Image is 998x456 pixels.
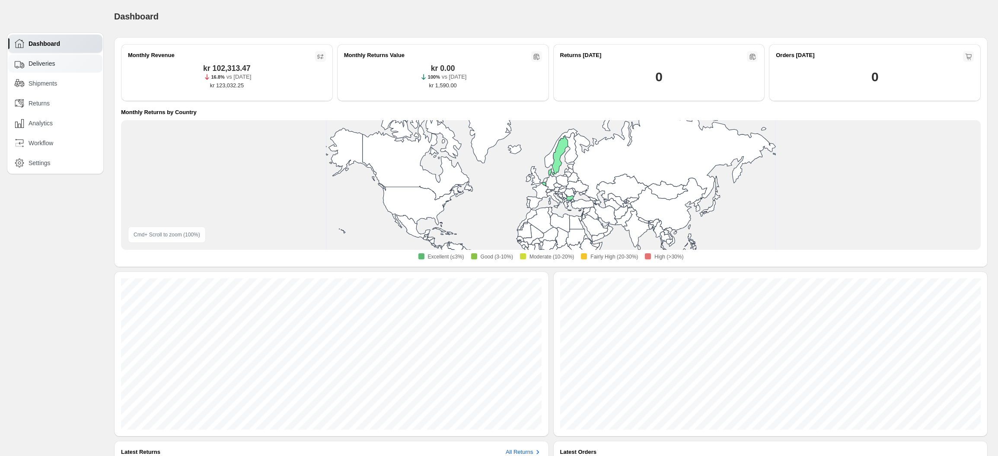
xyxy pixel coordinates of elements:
p: vs [DATE] [226,73,252,81]
span: Returns [29,99,50,108]
h2: Orders [DATE] [776,51,814,60]
span: Settings [29,159,51,167]
h2: Monthly Revenue [128,51,175,60]
h2: Returns [DATE] [560,51,602,60]
span: 100% [428,74,440,80]
span: kr 0.00 [431,64,455,73]
span: Workflow [29,139,53,147]
span: High (>30%) [654,253,683,260]
h4: Monthly Returns by Country [121,108,197,117]
span: kr 102,313.47 [203,64,251,73]
span: Excellent (≤3%) [428,253,464,260]
div: Cmd + Scroll to zoom ( 100 %) [128,226,206,243]
p: vs [DATE] [442,73,467,81]
span: kr 1,590.00 [429,81,457,90]
span: kr 123,032.25 [210,81,244,90]
h1: 0 [871,68,878,86]
span: Deliveries [29,59,55,68]
span: Shipments [29,79,57,88]
span: Good (3-10%) [481,253,513,260]
span: Dashboard [29,39,60,48]
span: Fairly High (20-30%) [590,253,638,260]
h1: 0 [655,68,662,86]
span: 16.8% [211,74,225,80]
span: Analytics [29,119,53,128]
span: Dashboard [114,12,159,21]
h2: Monthly Returns Value [344,51,405,60]
span: Moderate (10-20%) [529,253,574,260]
